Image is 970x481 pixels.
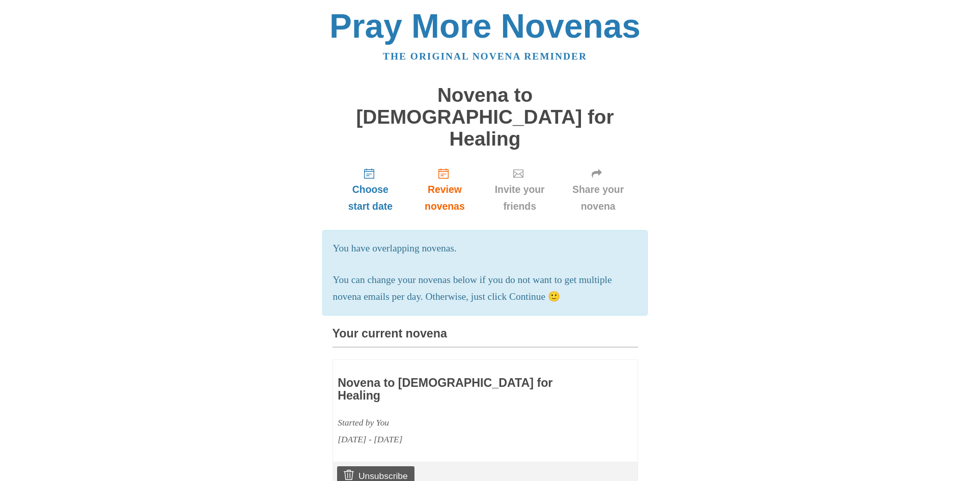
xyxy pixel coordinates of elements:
[559,160,638,220] a: Share your novena
[332,160,409,220] a: Choose start date
[333,272,638,305] p: You can change your novenas below if you do not want to get multiple novena emails per day. Other...
[332,84,638,150] h1: Novena to [DEMOGRAPHIC_DATA] for Healing
[569,181,628,215] span: Share your novena
[408,160,481,220] a: Review novenas
[419,181,470,215] span: Review novenas
[333,240,638,257] p: You have overlapping novenas.
[343,181,399,215] span: Choose start date
[383,51,587,62] a: The original novena reminder
[338,431,573,448] div: [DATE] - [DATE]
[338,414,573,431] div: Started by You
[329,7,641,45] a: Pray More Novenas
[481,160,559,220] a: Invite your friends
[491,181,548,215] span: Invite your friends
[338,377,573,403] h3: Novena to [DEMOGRAPHIC_DATA] for Healing
[332,327,638,347] h3: Your current novena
